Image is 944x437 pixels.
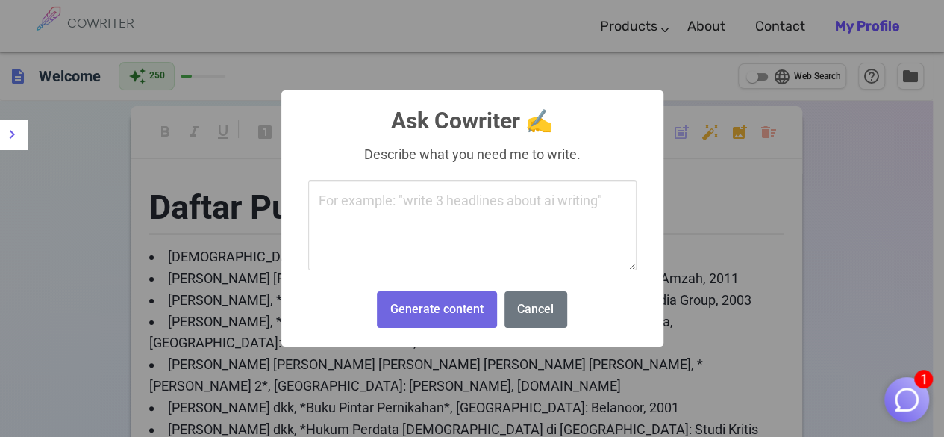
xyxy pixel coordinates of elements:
[281,90,663,133] h2: Ask Cowriter ✍️
[302,146,641,162] div: Describe what you need me to write.
[377,291,496,328] button: Generate content
[504,291,567,328] button: Cancel
[893,385,921,414] img: Close chat
[914,370,933,388] span: 1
